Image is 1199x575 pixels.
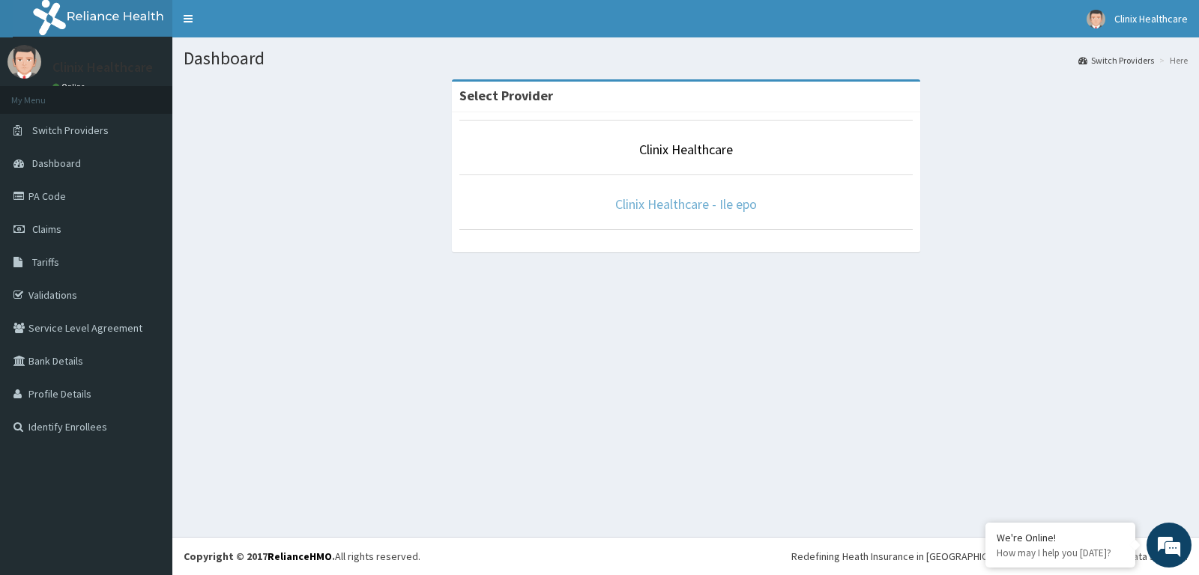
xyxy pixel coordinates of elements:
[639,141,733,158] a: Clinix Healthcare
[184,49,1188,68] h1: Dashboard
[997,547,1124,559] p: How may I help you today?
[997,531,1124,544] div: We're Online!
[52,82,88,92] a: Online
[52,61,153,74] p: Clinix Healthcare
[268,550,332,563] a: RelianceHMO
[32,156,81,170] span: Dashboard
[1078,54,1154,67] a: Switch Providers
[32,124,109,137] span: Switch Providers
[184,550,335,563] strong: Copyright © 2017 .
[32,222,61,236] span: Claims
[615,195,757,213] a: Clinix Healthcare - Ile epo
[459,87,553,104] strong: Select Provider
[791,549,1188,564] div: Redefining Heath Insurance in [GEOGRAPHIC_DATA] using Telemedicine and Data Science!
[172,537,1199,575] footer: All rights reserved.
[1156,54,1188,67] li: Here
[1114,12,1188,25] span: Clinix Healthcare
[1087,10,1105,28] img: User Image
[7,45,41,79] img: User Image
[32,255,59,269] span: Tariffs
